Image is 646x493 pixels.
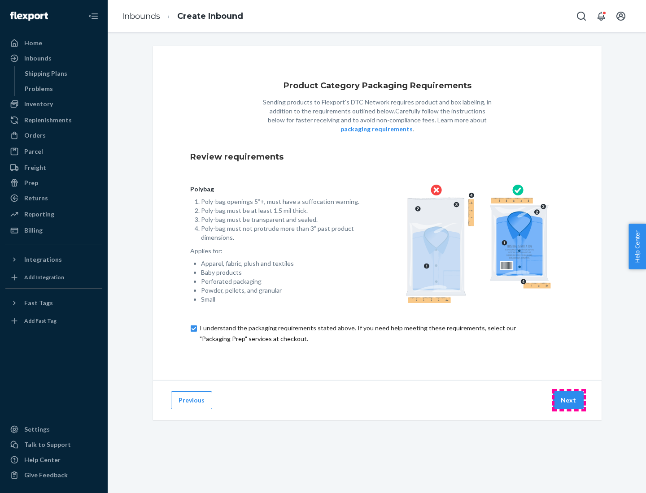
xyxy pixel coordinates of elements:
a: Add Fast Tag [5,314,102,328]
button: Help Center [629,224,646,269]
div: Problems [25,84,53,93]
div: Billing [24,226,43,235]
li: Poly-bag must not protrude more than 3” past product dimensions. [201,224,363,242]
a: Help Center [5,453,102,467]
li: Perforated packaging [201,277,363,286]
div: Parcel [24,147,43,156]
li: Small [201,295,363,304]
button: Give Feedback [5,468,102,482]
a: Inventory [5,97,102,111]
li: Baby products [201,268,363,277]
button: Next [553,391,584,409]
a: Inbounds [122,11,160,21]
a: Billing [5,223,102,238]
div: Settings [24,425,50,434]
a: Orders [5,128,102,143]
button: packaging requirements [340,125,413,134]
div: Talk to Support [24,440,71,449]
h1: Product Category Packaging Requirements [284,82,471,91]
li: Poly-bag must be transparent and sealed. [201,215,363,224]
div: Review requirements [190,144,564,170]
p: Applies for: [190,246,363,255]
button: Open account menu [612,7,630,25]
div: Give Feedback [24,471,68,480]
div: Returns [24,194,48,203]
a: Create Inbound [177,11,243,21]
div: Replenishments [24,116,72,125]
a: Freight [5,160,102,175]
a: Problems [20,82,103,96]
div: Home [24,39,42,48]
li: Apparel, fabric, plush and textiles [201,259,363,268]
div: Add Fast Tag [24,317,57,324]
li: Powder, pellets, and granular [201,286,363,295]
a: Reporting [5,207,102,221]
a: Replenishments [5,113,102,127]
button: Previous [171,391,212,409]
p: Polybag [190,185,363,194]
a: Home [5,36,102,50]
a: Returns [5,191,102,205]
div: Reporting [24,210,54,219]
div: Integrations [24,255,62,264]
ol: breadcrumbs [115,3,250,30]
button: Integrations [5,252,102,267]
div: Shipping Plans [25,69,67,78]
div: Inventory [24,99,53,108]
div: Inbounds [24,54,52,63]
div: Add Integration [24,273,64,281]
div: Orders [24,131,46,140]
a: Prep [5,176,102,190]
p: Sending products to Flexport's DTC Network requires product and box labeling, in addition to the ... [261,98,494,134]
a: Add Integration [5,270,102,285]
li: Poly-bag openings 5”+, must have a suffocation warning. [201,197,363,206]
button: Open Search Box [572,7,590,25]
a: Settings [5,422,102,437]
div: Help Center [24,455,61,464]
img: polybag.ac92ac876edd07edd96c1eaacd328395.png [406,185,551,303]
li: Poly-bag must be at least 1.5 mil thick. [201,206,363,215]
a: Talk to Support [5,437,102,452]
button: Fast Tags [5,296,102,310]
div: Prep [24,178,38,187]
a: Shipping Plans [20,66,103,81]
a: Parcel [5,144,102,159]
button: Close Navigation [84,7,102,25]
div: Freight [24,163,46,172]
div: Fast Tags [24,298,53,307]
img: Flexport logo [10,12,48,21]
button: Open notifications [592,7,610,25]
a: Inbounds [5,51,102,65]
